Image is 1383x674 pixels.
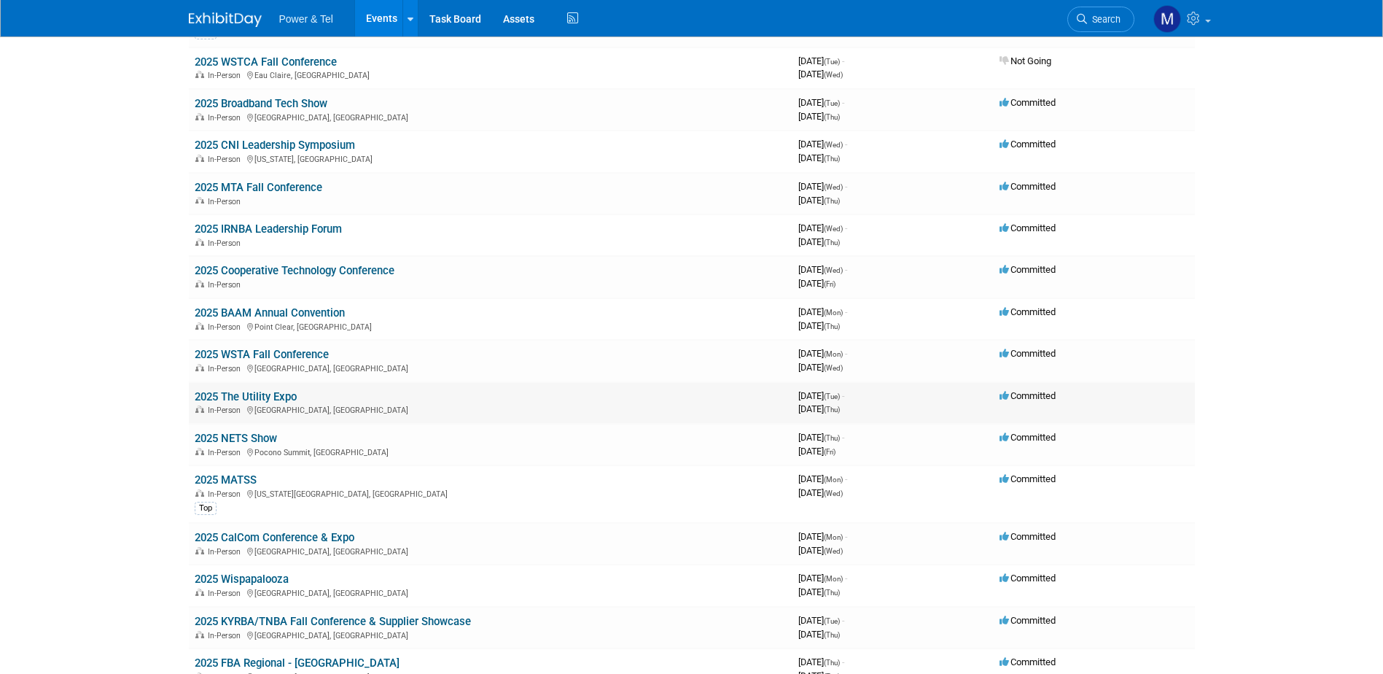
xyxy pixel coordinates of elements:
[824,141,843,149] span: (Wed)
[824,58,840,66] span: (Tue)
[195,547,204,554] img: In-Person Event
[1000,432,1056,443] span: Committed
[798,69,843,80] span: [DATE]
[195,69,787,80] div: Eau Claire, [GEOGRAPHIC_DATA]
[798,55,844,66] span: [DATE]
[208,113,245,123] span: In-Person
[798,487,843,498] span: [DATE]
[824,392,840,400] span: (Tue)
[208,322,245,332] span: In-Person
[208,280,245,290] span: In-Person
[845,222,847,233] span: -
[845,139,847,150] span: -
[845,264,847,275] span: -
[195,97,327,110] a: 2025 Broadband Tech Show
[195,403,787,415] div: [GEOGRAPHIC_DATA], [GEOGRAPHIC_DATA]
[195,448,204,455] img: In-Person Event
[824,434,840,442] span: (Thu)
[195,181,322,194] a: 2025 MTA Fall Conference
[824,183,843,191] span: (Wed)
[208,155,245,164] span: In-Person
[208,406,245,415] span: In-Person
[195,631,204,638] img: In-Person Event
[798,222,847,233] span: [DATE]
[824,266,843,274] span: (Wed)
[798,278,835,289] span: [DATE]
[195,573,289,586] a: 2025 Wispapalooza
[824,155,840,163] span: (Thu)
[798,195,840,206] span: [DATE]
[824,631,840,639] span: (Thu)
[842,615,844,626] span: -
[195,432,277,445] a: 2025 NETS Show
[824,225,843,233] span: (Wed)
[195,306,345,319] a: 2025 BAAM Annual Convention
[195,222,342,236] a: 2025 IRNBA Leadership Forum
[1000,306,1056,317] span: Committed
[824,575,843,583] span: (Mon)
[824,113,840,121] span: (Thu)
[195,615,471,628] a: 2025 KYRBA/TNBA Fall Conference & Supplier Showcase
[824,547,843,555] span: (Wed)
[1000,656,1056,667] span: Committed
[824,350,843,358] span: (Mon)
[195,322,204,330] img: In-Person Event
[798,348,847,359] span: [DATE]
[1000,181,1056,192] span: Committed
[824,280,835,288] span: (Fri)
[195,589,204,596] img: In-Person Event
[798,139,847,150] span: [DATE]
[1067,7,1134,32] a: Search
[195,55,337,69] a: 2025 WSTCA Fall Conference
[195,531,354,544] a: 2025 CalCom Conference & Expo
[798,545,843,556] span: [DATE]
[208,239,245,248] span: In-Person
[824,476,843,484] span: (Mon)
[798,111,840,122] span: [DATE]
[798,446,835,457] span: [DATE]
[1000,264,1056,275] span: Committed
[824,617,840,625] span: (Tue)
[195,473,257,487] a: 2025 MATSS
[1000,473,1056,484] span: Committed
[279,13,333,25] span: Power & Tel
[208,71,245,80] span: In-Person
[195,139,355,152] a: 2025 CNI Leadership Symposium
[824,197,840,205] span: (Thu)
[798,629,840,640] span: [DATE]
[798,97,844,108] span: [DATE]
[824,533,843,541] span: (Mon)
[195,545,787,557] div: [GEOGRAPHIC_DATA], [GEOGRAPHIC_DATA]
[798,362,843,373] span: [DATE]
[798,152,840,163] span: [DATE]
[195,71,204,78] img: In-Person Event
[824,489,843,497] span: (Wed)
[798,390,844,401] span: [DATE]
[208,631,245,640] span: In-Person
[798,573,847,584] span: [DATE]
[1087,14,1121,25] span: Search
[208,489,245,499] span: In-Person
[798,473,847,484] span: [DATE]
[195,362,787,373] div: [GEOGRAPHIC_DATA], [GEOGRAPHIC_DATA]
[798,656,844,667] span: [DATE]
[195,390,297,403] a: 2025 The Utility Expo
[195,406,204,413] img: In-Person Event
[798,403,840,414] span: [DATE]
[798,586,840,597] span: [DATE]
[195,586,787,598] div: [GEOGRAPHIC_DATA], [GEOGRAPHIC_DATA]
[195,152,787,164] div: [US_STATE], [GEOGRAPHIC_DATA]
[845,473,847,484] span: -
[824,99,840,107] span: (Tue)
[798,236,840,247] span: [DATE]
[1000,222,1056,233] span: Committed
[798,181,847,192] span: [DATE]
[195,280,204,287] img: In-Person Event
[195,502,217,515] div: Top
[842,656,844,667] span: -
[798,320,840,331] span: [DATE]
[195,489,204,497] img: In-Person Event
[824,659,840,667] span: (Thu)
[845,531,847,542] span: -
[824,448,835,456] span: (Fri)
